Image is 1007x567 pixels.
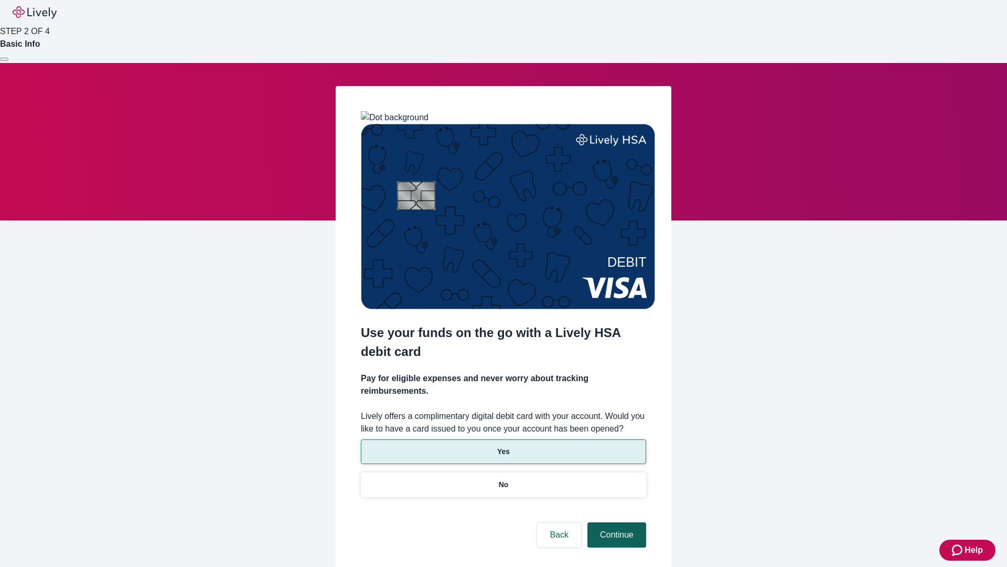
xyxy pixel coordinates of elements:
[537,522,581,548] button: Back
[497,446,510,457] p: Yes
[361,410,646,435] label: Lively offers a complimentary digital debit card with your account. Would you like to have a card...
[939,540,995,561] button: Zendesk support iconHelp
[361,111,428,124] img: Dot background
[952,544,965,556] svg: Zendesk support icon
[499,479,509,490] p: No
[13,6,57,19] img: Lively
[361,439,646,464] button: Yes
[965,544,983,556] span: Help
[361,472,646,497] button: No
[587,522,646,548] button: Continue
[361,323,646,361] h2: Use your funds on the go with a Lively HSA debit card
[361,124,655,309] img: Debit card
[361,372,646,397] h4: Pay for eligible expenses and never worry about tracking reimbursements.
